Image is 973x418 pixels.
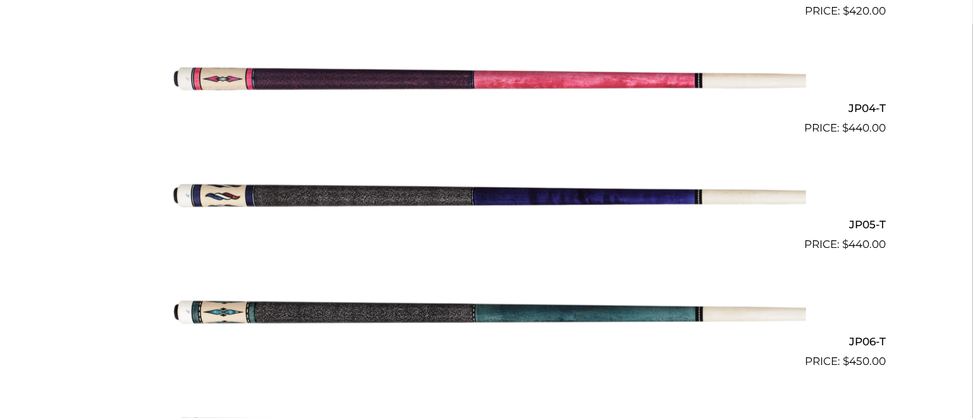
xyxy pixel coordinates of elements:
[87,329,886,353] h2: JP06-T
[843,355,886,367] bdi: 450.00
[87,142,886,253] a: JP05-T $440.00
[843,238,849,250] span: $
[168,25,806,131] img: JP04-T
[87,25,886,136] a: JP04-T $440.00
[168,142,806,248] img: JP05-T
[843,121,849,134] span: $
[168,258,806,364] img: JP06-T
[843,4,886,17] bdi: 420.00
[843,238,886,250] bdi: 440.00
[87,213,886,237] h2: JP05-T
[843,4,850,17] span: $
[843,121,886,134] bdi: 440.00
[87,96,886,120] h2: JP04-T
[87,258,886,369] a: JP06-T $450.00
[843,355,850,367] span: $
